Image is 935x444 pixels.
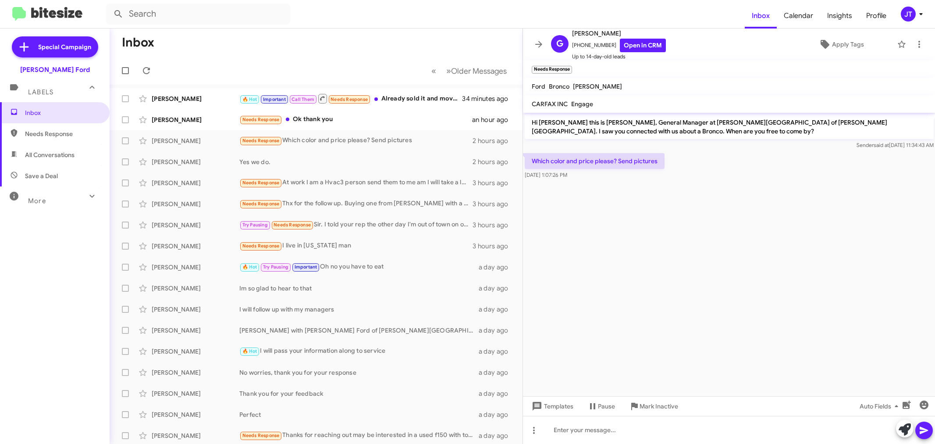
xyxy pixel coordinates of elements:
[106,4,290,25] input: Search
[152,221,239,229] div: [PERSON_NAME]
[12,36,98,57] a: Special Campaign
[152,431,239,440] div: [PERSON_NAME]
[532,82,545,90] span: Ford
[28,197,46,205] span: More
[152,200,239,208] div: [PERSON_NAME]
[473,221,515,229] div: 3 hours ago
[446,65,451,76] span: »
[152,179,239,187] div: [PERSON_NAME]
[239,220,473,230] div: Sir. I told your rep the other day I'm out of town on official travel. Return [DATE] evening. I w...
[463,94,515,103] div: 34 minutes ago
[25,150,75,159] span: All Conversations
[832,36,864,52] span: Apply Tags
[152,242,239,251] div: [PERSON_NAME]
[152,410,239,419] div: [PERSON_NAME]
[239,430,479,440] div: Thanks for reaching out may be interested in a used f150 with tow mirrors
[152,115,239,124] div: [PERSON_NAME]
[239,326,479,335] div: [PERSON_NAME] with [PERSON_NAME] Ford of [PERSON_NAME][GEOGRAPHIC_DATA]
[239,284,479,293] div: Im so glad to hear to that
[152,347,239,356] div: [PERSON_NAME]
[479,431,515,440] div: a day ago
[239,178,473,188] div: At work I am a Hvac3 person send them to me am I will take a look and they must be fords no other...
[242,264,257,270] span: 🔥 Hot
[152,305,239,314] div: [PERSON_NAME]
[473,242,515,251] div: 3 hours ago
[239,346,479,356] div: I will pass your information along to service
[573,82,622,90] span: [PERSON_NAME]
[242,348,257,354] span: 🔥 Hot
[532,66,572,74] small: Needs Response
[152,136,239,145] div: [PERSON_NAME]
[242,138,280,143] span: Needs Response
[853,398,909,414] button: Auto Fields
[239,199,473,209] div: Thx for the follow up. Buying one from [PERSON_NAME] with a salesman named [PERSON_NAME].
[472,115,515,124] div: an hour ago
[152,389,239,398] div: [PERSON_NAME]
[239,136,473,146] div: Which color and price please? Send pictures
[25,172,58,180] span: Save a Deal
[242,433,280,438] span: Needs Response
[479,389,515,398] div: a day ago
[239,389,479,398] div: Thank you for your feedback
[431,65,436,76] span: «
[25,108,100,117] span: Inbox
[122,36,154,50] h1: Inbox
[239,368,479,377] div: No worries, thank you for your response
[745,3,777,29] a: Inbox
[239,115,472,125] div: Ok thank you
[571,100,593,108] span: Engage
[473,136,515,145] div: 2 hours ago
[479,263,515,272] div: a day ago
[479,347,515,356] div: a day ago
[479,326,515,335] div: a day ago
[789,36,893,52] button: Apply Tags
[572,28,666,39] span: [PERSON_NAME]
[873,142,889,148] span: said at
[295,264,317,270] span: Important
[523,398,580,414] button: Templates
[242,243,280,249] span: Needs Response
[441,62,512,80] button: Next
[473,179,515,187] div: 3 hours ago
[556,37,563,51] span: G
[152,284,239,293] div: [PERSON_NAME]
[479,305,515,314] div: a day ago
[263,264,288,270] span: Try Pausing
[525,172,567,178] span: [DATE] 1:07:26 PM
[620,39,666,52] a: Open in CRM
[239,410,479,419] div: Perfect
[28,88,53,96] span: Labels
[820,3,859,29] a: Insights
[530,398,573,414] span: Templates
[331,97,368,102] span: Needs Response
[860,398,902,414] span: Auto Fields
[239,93,463,104] div: Already sold it and moved to [GEOGRAPHIC_DATA] last year. Thanks for the message tho!
[640,398,678,414] span: Mark Inactive
[856,142,933,148] span: Sender [DATE] 11:34:43 AM
[479,284,515,293] div: a day ago
[427,62,512,80] nav: Page navigation example
[777,3,820,29] a: Calendar
[38,43,91,51] span: Special Campaign
[242,97,257,102] span: 🔥 Hot
[901,7,916,21] div: JT
[549,82,569,90] span: Bronco
[242,180,280,186] span: Needs Response
[25,129,100,138] span: Needs Response
[451,66,507,76] span: Older Messages
[239,158,473,166] div: Yes we do.
[525,153,665,169] p: Which color and price please? Send pictures
[479,368,515,377] div: a day ago
[532,100,568,108] span: CARFAX INC
[292,97,314,102] span: Call Them
[20,65,90,74] div: [PERSON_NAME] Ford
[622,398,685,414] button: Mark Inactive
[263,97,286,102] span: Important
[572,39,666,52] span: [PHONE_NUMBER]
[152,368,239,377] div: [PERSON_NAME]
[479,410,515,419] div: a day ago
[152,158,239,166] div: [PERSON_NAME]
